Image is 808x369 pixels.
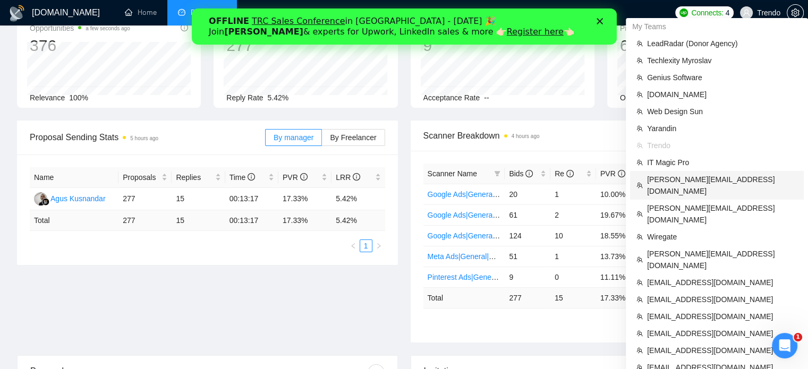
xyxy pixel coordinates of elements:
[248,8,287,17] a: searchScanner
[505,246,550,267] td: 51
[647,72,797,83] span: Genius Software
[620,36,703,56] div: 6
[596,267,642,287] td: 11.11%
[172,188,225,210] td: 15
[772,333,797,358] iframe: Intercom live chat
[30,93,65,102] span: Relevance
[636,347,643,354] span: team
[505,287,550,308] td: 277
[34,194,106,202] a: AKAgus Kusnandar
[331,210,385,231] td: 5.42 %
[647,174,797,197] span: [PERSON_NAME][EMAIL_ADDRESS][DOMAIN_NAME]
[636,125,643,132] span: team
[787,4,804,21] button: setting
[118,210,172,231] td: 277
[620,93,727,102] span: Only exclusive agency members
[360,240,372,252] a: 1
[726,7,730,19] span: 4
[647,248,797,271] span: [PERSON_NAME][EMAIL_ADDRESS][DOMAIN_NAME]
[34,192,47,205] img: AK
[505,225,550,246] td: 124
[550,204,596,225] td: 2
[30,36,130,56] div: 376
[274,133,313,142] span: By manager
[647,157,797,168] span: IT Magic Pro
[647,294,797,305] span: [EMAIL_ADDRESS][DOMAIN_NAME]
[423,287,505,308] td: Total
[130,135,158,141] time: 5 hours ago
[618,170,625,177] span: info-circle
[647,277,797,288] span: [EMAIL_ADDRESS][DOMAIN_NAME]
[620,22,703,35] span: Profile Views
[350,243,356,249] span: left
[376,243,382,249] span: right
[176,171,212,183] span: Replies
[172,167,225,188] th: Replies
[509,169,533,178] span: Bids
[69,93,88,102] span: 100%
[647,140,797,151] span: Trendo
[123,171,159,183] span: Proposals
[596,204,642,225] td: 19.67%
[636,256,643,263] span: team
[347,239,360,252] button: left
[636,40,643,47] span: team
[30,22,130,35] span: Opportunities
[550,267,596,287] td: 0
[636,74,643,81] span: team
[512,133,540,139] time: 4 hours ago
[484,93,489,102] span: --
[268,93,289,102] span: 5.42%
[636,279,643,286] span: team
[181,24,188,31] span: info-circle
[550,184,596,204] td: 1
[405,10,415,16] div: Закрити
[423,129,779,142] span: Scanner Breakdown
[555,169,574,178] span: Re
[118,188,172,210] td: 277
[30,210,118,231] td: Total
[428,252,583,261] a: Meta Ads|General|EU+[GEOGRAPHIC_DATA]|
[596,225,642,246] td: 18.55%
[743,9,750,16] span: user
[494,170,500,177] span: filter
[428,190,576,199] a: Google Ads|General|[GEOGRAPHIC_DATA]|
[566,170,574,177] span: info-circle
[225,210,278,231] td: 00:13:17
[505,184,550,204] td: 20
[647,38,797,49] span: LeadRadar (Donor Agency)
[278,210,331,231] td: 17.33 %
[505,267,550,287] td: 9
[428,231,658,240] a: Google Ads|General|[GEOGRAPHIC_DATA]+[GEOGRAPHIC_DATA]|
[283,173,308,182] span: PVR
[636,234,643,240] span: team
[647,231,797,243] span: Wiregate
[647,328,797,339] span: [EMAIL_ADDRESS][DOMAIN_NAME]
[596,184,642,204] td: 10.00%
[647,123,797,134] span: Yarandin
[248,173,255,181] span: info-circle
[191,8,226,17] span: Dashboard
[550,225,596,246] td: 10
[647,55,797,66] span: Techlexity Myroslav
[42,198,49,205] img: gigradar-bm.png
[636,313,643,320] span: team
[636,142,643,149] span: team
[636,57,643,64] span: team
[525,170,533,177] span: info-circle
[336,173,360,182] span: LRR
[550,246,596,267] td: 1
[8,5,25,22] img: logo
[647,202,797,226] span: [PERSON_NAME][EMAIL_ADDRESS][DOMAIN_NAME]
[428,273,663,281] a: Pinterest Ads|General|[GEOGRAPHIC_DATA]+[GEOGRAPHIC_DATA]|
[118,167,172,188] th: Proposals
[178,8,185,16] span: dashboard
[50,193,106,204] div: Agus Kusnandar
[428,211,590,219] a: Google Ads|General|EU+[GEOGRAPHIC_DATA]|
[596,246,642,267] td: 13.73%
[787,8,804,17] a: setting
